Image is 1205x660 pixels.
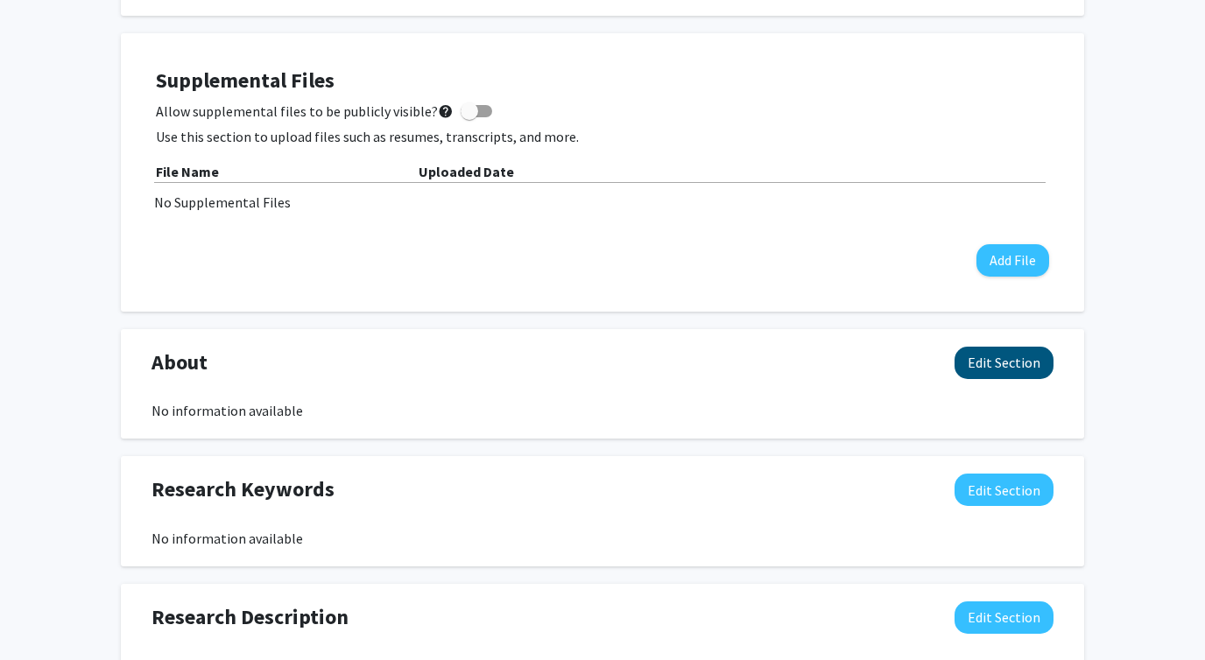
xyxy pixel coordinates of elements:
span: Research Description [152,601,349,633]
button: Edit Research Description [955,601,1053,634]
div: No Supplemental Files [154,192,1051,213]
button: Add File [976,244,1049,277]
button: Edit Research Keywords [955,474,1053,506]
div: No information available [152,400,1053,421]
h4: Supplemental Files [156,68,1049,94]
iframe: Chat [13,581,74,647]
b: File Name [156,163,219,180]
b: Uploaded Date [419,163,514,180]
span: About [152,347,208,378]
button: Edit About [955,347,1053,379]
div: No information available [152,528,1053,549]
p: Use this section to upload files such as resumes, transcripts, and more. [156,126,1049,147]
mat-icon: help [438,101,454,122]
span: Allow supplemental files to be publicly visible? [156,101,454,122]
span: Research Keywords [152,474,335,505]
